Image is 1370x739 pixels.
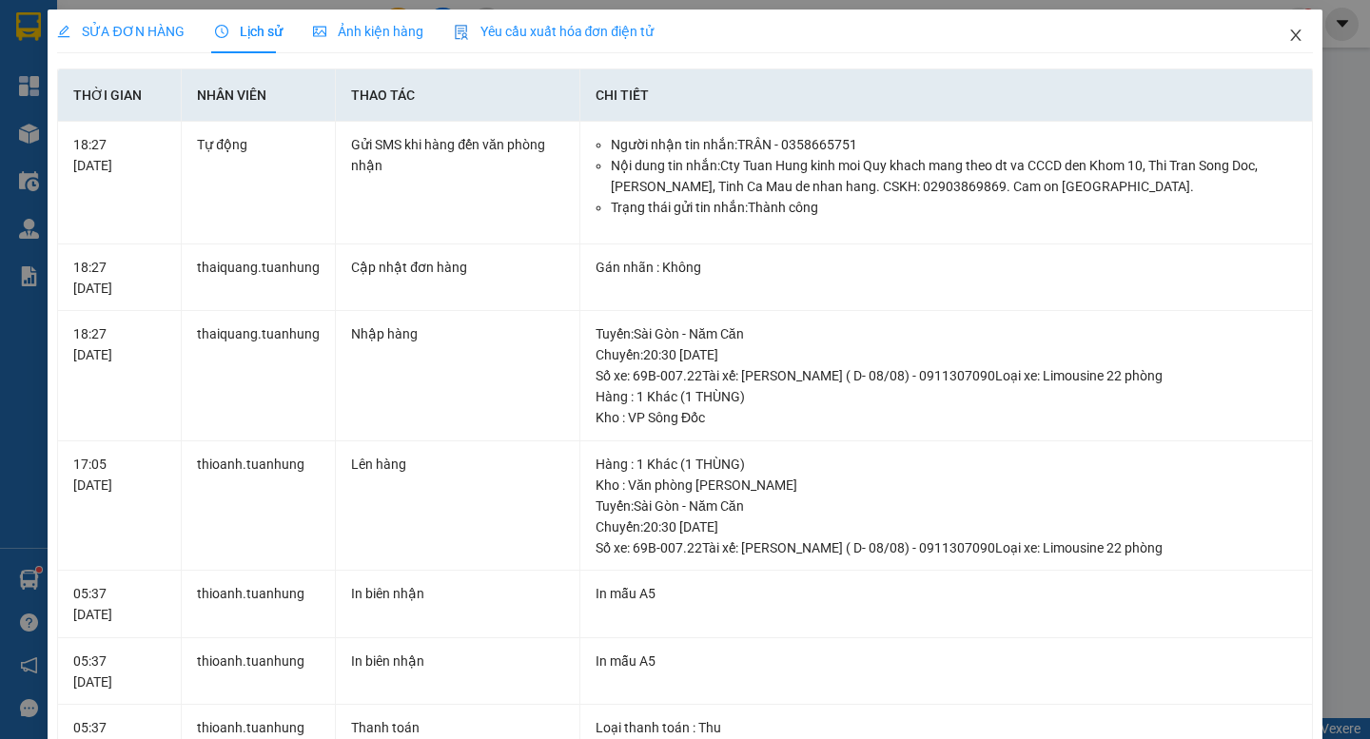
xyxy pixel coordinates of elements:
[596,717,1297,738] div: Loại thanh toán : Thu
[313,25,326,38] span: picture
[596,583,1297,604] div: In mẫu A5
[58,69,182,122] th: Thời gian
[596,257,1297,278] div: Gán nhãn : Không
[596,454,1297,475] div: Hàng : 1 Khác (1 THÙNG)
[1269,10,1322,63] button: Close
[182,441,336,572] td: thioanh.tuanhung
[611,155,1297,197] li: Nội dung tin nhắn: Cty Tuan Hung kinh moi Quy khach mang theo dt va CCCD den Khom 10, Thi Tran So...
[73,323,166,365] div: 18:27 [DATE]
[73,651,166,692] div: 05:37 [DATE]
[596,496,1297,558] div: Tuyến : Sài Gòn - Năm Căn Chuyến: 20:30 [DATE] Số xe: 69B-007.22 Tài xế: [PERSON_NAME] ( D- 08/08...
[454,24,655,39] span: Yêu cầu xuất hóa đơn điện tử
[596,407,1297,428] div: Kho : VP Sông Đốc
[351,717,564,738] div: Thanh toán
[611,134,1297,155] li: Người nhận tin nhắn: TRÂN - 0358665751
[182,244,336,312] td: thaiquang.tuanhung
[454,25,469,40] img: icon
[215,24,283,39] span: Lịch sử
[313,24,423,39] span: Ảnh kiện hàng
[182,311,336,441] td: thaiquang.tuanhung
[73,583,166,625] div: 05:37 [DATE]
[580,69,1313,122] th: Chi tiết
[182,638,336,706] td: thioanh.tuanhung
[611,197,1297,218] li: Trạng thái gửi tin nhắn: Thành công
[596,386,1297,407] div: Hàng : 1 Khác (1 THÙNG)
[73,134,166,176] div: 18:27 [DATE]
[73,257,166,299] div: 18:27 [DATE]
[351,583,564,604] div: In biên nhận
[351,454,564,475] div: Lên hàng
[596,323,1297,386] div: Tuyến : Sài Gòn - Năm Căn Chuyến: 20:30 [DATE] Số xe: 69B-007.22 Tài xế: [PERSON_NAME] ( D- 08/08...
[215,25,228,38] span: clock-circle
[57,24,184,39] span: SỬA ĐƠN HÀNG
[351,257,564,278] div: Cập nhật đơn hàng
[596,651,1297,671] div: In mẫu A5
[336,69,580,122] th: Thao tác
[596,475,1297,496] div: Kho : Văn phòng [PERSON_NAME]
[182,571,336,638] td: thioanh.tuanhung
[351,323,564,344] div: Nhập hàng
[182,122,336,244] td: Tự động
[351,651,564,671] div: In biên nhận
[351,134,564,176] div: Gửi SMS khi hàng đến văn phòng nhận
[57,25,70,38] span: edit
[1288,28,1303,43] span: close
[182,69,336,122] th: Nhân viên
[73,454,166,496] div: 17:05 [DATE]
